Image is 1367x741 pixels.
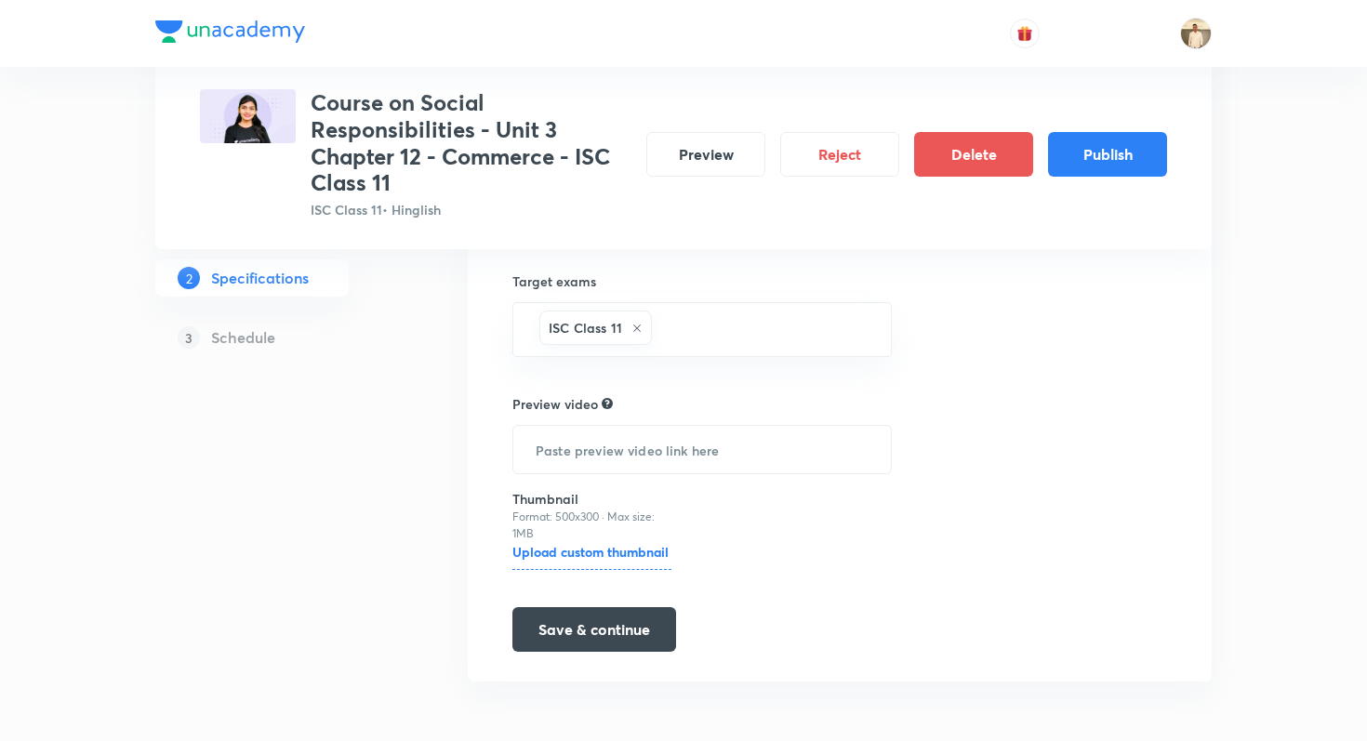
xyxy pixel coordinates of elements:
[155,20,305,47] a: Company Logo
[178,326,200,349] p: 3
[211,267,309,289] h5: Specifications
[1180,18,1212,49] img: Chandrakant Deshmukh
[211,326,275,349] h5: Schedule
[780,132,899,177] button: Reject
[1016,25,1033,42] img: avatar
[549,318,622,337] h6: ISC Class 11
[512,394,598,414] h6: Preview video
[512,607,676,652] button: Save & continue
[881,328,884,332] button: Open
[602,395,613,412] div: Explain about your course, what you’ll be teaching, how it will help learners in their preparation
[512,489,671,509] h6: Thumbnail
[512,509,671,542] p: Format: 500x300 · Max size: 1MB
[914,132,1033,177] button: Delete
[178,267,200,289] p: 2
[512,271,892,291] h6: Target exams
[646,132,765,177] button: Preview
[513,426,891,473] input: Paste preview video link here
[311,200,631,219] p: ISC Class 11 • Hinglish
[311,89,631,196] h3: Course on Social Responsibilities - Unit 3 Chapter 12 - Commerce - ISC Class 11
[200,89,296,143] img: 5CBF1AE2-1A14-4A34-9A9B-63B11786223B_plus.png
[155,20,305,43] img: Company Logo
[1010,19,1040,48] button: avatar
[512,542,671,570] h6: Upload custom thumbnail
[1048,132,1167,177] button: Publish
